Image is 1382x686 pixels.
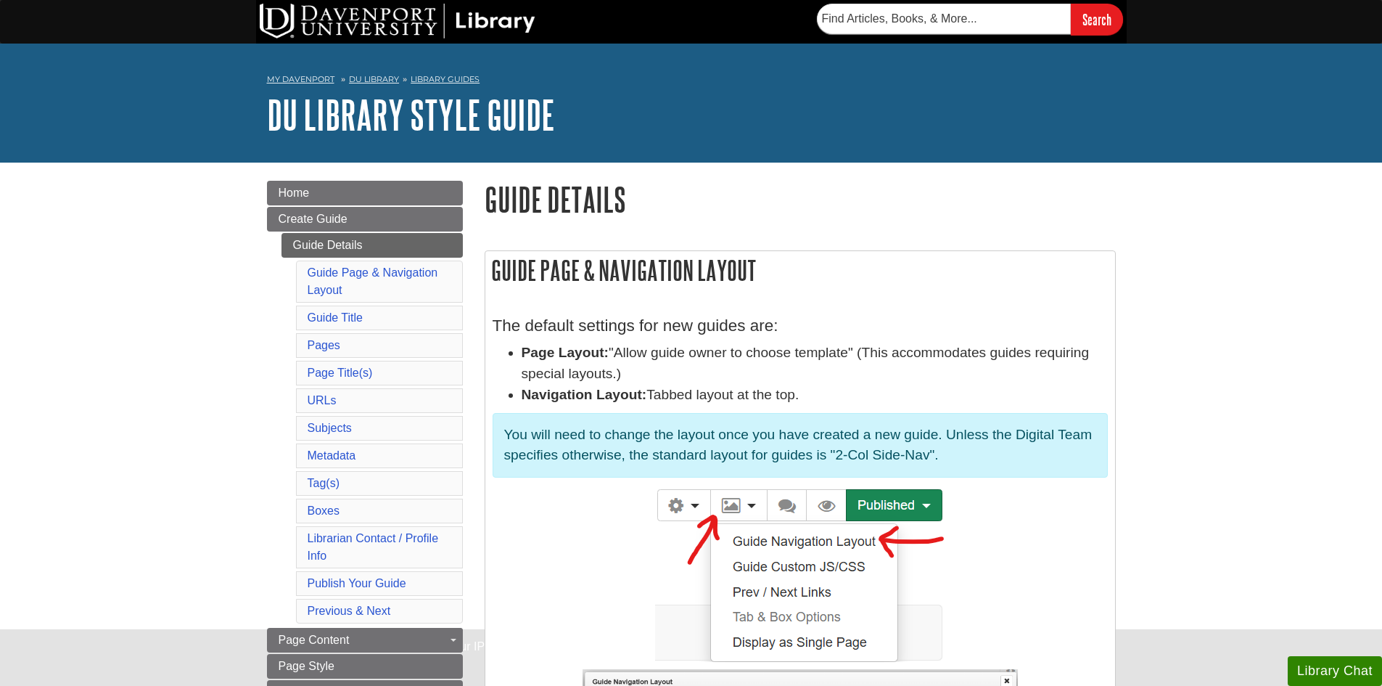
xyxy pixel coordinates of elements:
[267,181,463,205] a: Home
[485,251,1115,290] h2: Guide Page & Navigation Layout
[308,339,340,351] a: Pages
[1071,4,1123,35] input: Search
[281,233,463,258] a: Guide Details
[267,70,1116,93] nav: breadcrumb
[267,628,463,653] a: Page Content
[308,532,439,562] a: Librarian Contact / Profile Info
[817,4,1123,35] form: Searches DU Library's articles, books, and more
[522,345,609,360] strong: Page Layout:
[308,422,352,434] a: Subjects
[504,425,1096,467] p: You will need to change the layout once you have created a new guide. Unless the Digital Team spe...
[308,477,340,489] a: Tag(s)
[1288,656,1382,686] button: Library Chat
[522,385,1108,406] li: Tabbed layout at the top.
[267,654,463,679] a: Page Style
[817,4,1071,34] input: Find Articles, Books, & More...
[411,74,480,84] a: Library Guides
[522,343,1108,385] li: "Allow guide owner to choose template" (This accommodates guides requiring special layouts.)
[308,394,337,407] a: URLs
[493,317,1108,335] h4: The default settings for new guides are:
[308,266,438,296] a: Guide Page & Navigation Layout
[308,605,391,617] a: Previous & Next
[279,660,334,672] span: Page Style
[522,387,647,402] strong: Navigation Layout:
[308,311,363,324] a: Guide Title
[485,181,1116,218] h1: Guide Details
[279,213,347,225] span: Create Guide
[308,367,373,379] a: Page Title(s)
[279,187,310,199] span: Home
[349,74,399,84] a: DU Library
[308,577,406,589] a: Publish Your Guide
[308,449,356,462] a: Metadata
[260,4,535,38] img: DU Library
[267,207,463,232] a: Create Guide
[267,92,555,137] a: DU Library Style Guide
[279,634,350,646] span: Page Content
[267,73,334,86] a: My Davenport
[308,505,340,517] a: Boxes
